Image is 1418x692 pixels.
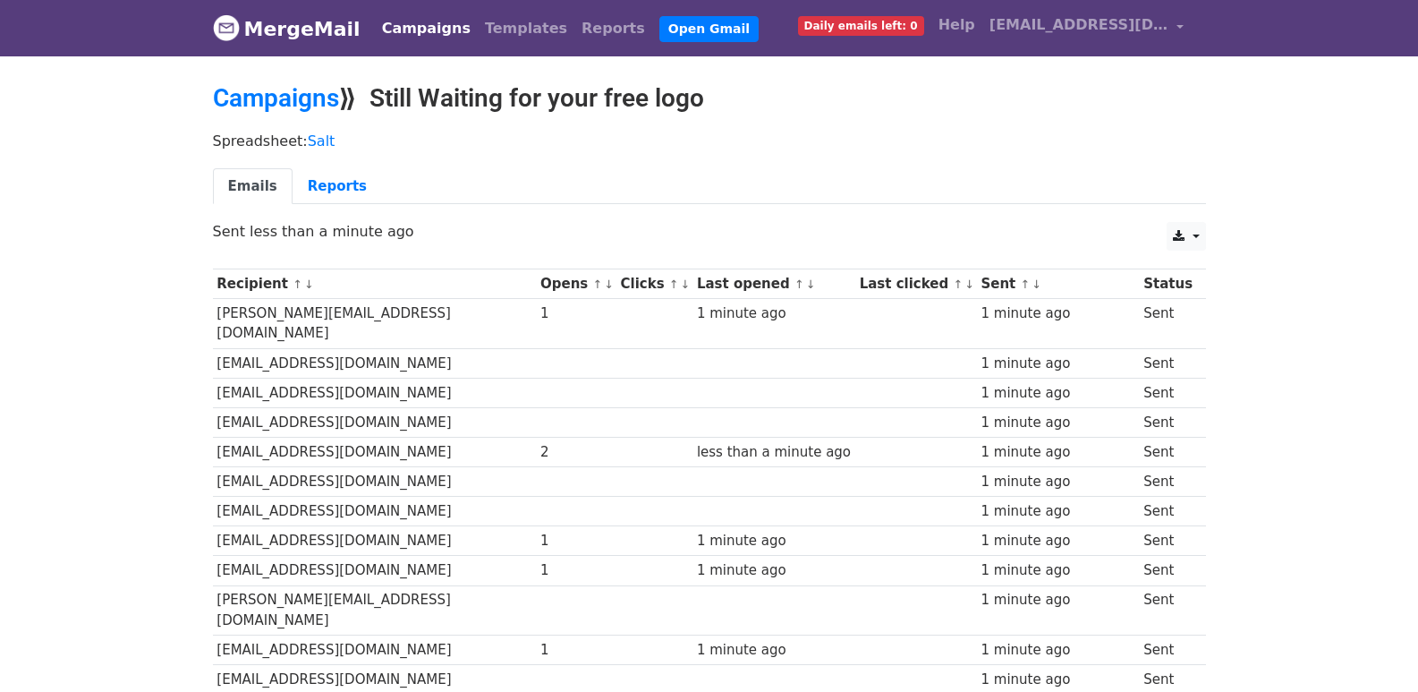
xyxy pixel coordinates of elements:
td: Sent [1139,348,1196,378]
td: [PERSON_NAME][EMAIL_ADDRESS][DOMAIN_NAME] [213,299,537,349]
a: Open Gmail [659,16,759,42]
th: Last clicked [855,269,977,299]
a: ↓ [964,278,974,291]
a: Emails [213,168,293,205]
div: 2 [540,442,612,463]
th: Clicks [616,269,692,299]
div: 1 minute ago [981,383,1134,404]
a: Campaigns [375,11,478,47]
div: 1 [540,640,612,661]
div: 1 minute ago [981,501,1134,522]
div: less than a minute ago [697,442,851,463]
span: [EMAIL_ADDRESS][DOMAIN_NAME] [989,14,1168,36]
a: ↑ [1021,278,1031,291]
td: Sent [1139,378,1196,407]
a: ↓ [304,278,314,291]
td: Sent [1139,636,1196,665]
div: 1 [540,303,612,324]
th: Sent [977,269,1140,299]
div: 1 minute ago [697,303,851,324]
td: [EMAIL_ADDRESS][DOMAIN_NAME] [213,526,537,556]
a: Reports [574,11,652,47]
a: ↓ [1032,278,1041,291]
div: 1 minute ago [981,303,1134,324]
th: Last opened [692,269,855,299]
a: [EMAIL_ADDRESS][DOMAIN_NAME] [982,7,1192,49]
td: Sent [1139,556,1196,585]
td: Sent [1139,438,1196,467]
div: 1 minute ago [981,531,1134,551]
td: [EMAIL_ADDRESS][DOMAIN_NAME] [213,497,537,526]
div: 1 minute ago [981,413,1134,433]
a: ↑ [669,278,679,291]
div: 1 minute ago [981,472,1134,492]
td: [EMAIL_ADDRESS][DOMAIN_NAME] [213,467,537,497]
div: 1 minute ago [981,354,1134,374]
div: 1 minute ago [981,560,1134,581]
a: MergeMail [213,10,361,47]
td: [EMAIL_ADDRESS][DOMAIN_NAME] [213,556,537,585]
th: Opens [536,269,616,299]
div: 1 minute ago [981,670,1134,690]
a: Daily emails left: 0 [791,7,931,43]
th: Recipient [213,269,537,299]
img: MergeMail logo [213,14,240,41]
a: ↓ [681,278,691,291]
a: Reports [293,168,382,205]
div: 1 minute ago [981,640,1134,661]
a: ↓ [806,278,816,291]
td: [EMAIL_ADDRESS][DOMAIN_NAME] [213,407,537,437]
div: 1 minute ago [981,590,1134,611]
td: [EMAIL_ADDRESS][DOMAIN_NAME] [213,438,537,467]
div: 1 [540,531,612,551]
td: [EMAIL_ADDRESS][DOMAIN_NAME] [213,348,537,378]
td: [PERSON_NAME][EMAIL_ADDRESS][DOMAIN_NAME] [213,585,537,636]
td: [EMAIL_ADDRESS][DOMAIN_NAME] [213,378,537,407]
div: 1 minute ago [697,560,851,581]
td: Sent [1139,407,1196,437]
a: Help [931,7,982,43]
a: Salt [308,132,335,150]
span: Daily emails left: 0 [798,16,924,36]
div: 1 [540,560,612,581]
a: Campaigns [213,83,339,113]
a: ↑ [794,278,804,291]
a: ↑ [592,278,602,291]
a: ↑ [953,278,963,291]
td: Sent [1139,497,1196,526]
td: Sent [1139,299,1196,349]
div: 1 minute ago [697,640,851,661]
td: Sent [1139,467,1196,497]
div: 1 minute ago [697,531,851,551]
td: [EMAIL_ADDRESS][DOMAIN_NAME] [213,636,537,665]
th: Status [1139,269,1196,299]
div: 1 minute ago [981,442,1134,463]
p: Spreadsheet: [213,132,1206,150]
a: Templates [478,11,574,47]
a: ↑ [293,278,302,291]
td: Sent [1139,585,1196,636]
p: Sent less than a minute ago [213,222,1206,241]
a: ↓ [604,278,614,291]
td: Sent [1139,526,1196,556]
h2: ⟫ Still Waiting for your free logo [213,83,1206,114]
